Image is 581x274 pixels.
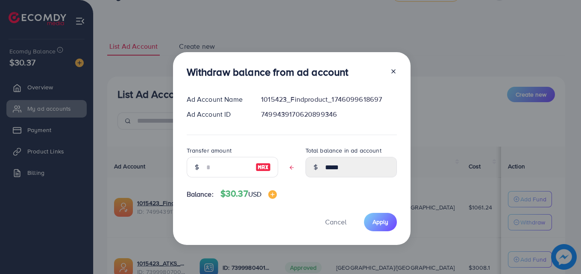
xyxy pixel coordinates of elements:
label: Transfer amount [187,146,232,155]
div: 7499439170620899346 [254,109,403,119]
div: Ad Account Name [180,94,255,104]
h3: Withdraw balance from ad account [187,66,349,78]
img: image [255,162,271,172]
span: Cancel [325,217,346,227]
button: Apply [364,213,397,231]
label: Total balance in ad account [305,146,381,155]
img: image [268,190,277,199]
div: Ad Account ID [180,109,255,119]
h4: $30.37 [220,189,277,199]
div: 1015423_Findproduct_1746099618697 [254,94,403,104]
span: Balance: [187,189,214,199]
button: Cancel [314,213,357,231]
span: USD [248,189,261,199]
span: Apply [373,218,388,226]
